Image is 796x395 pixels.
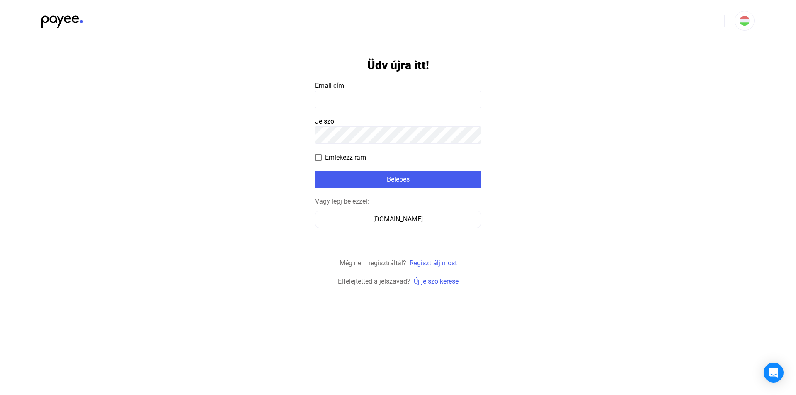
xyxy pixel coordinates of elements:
img: black-payee-blue-dot.svg [41,11,83,28]
div: Vagy lépj be ezzel: [315,196,481,206]
img: HU [740,16,750,26]
span: Még nem regisztráltál? [340,259,406,267]
a: Új jelszó kérése [414,277,459,285]
h1: Üdv újra itt! [367,58,429,73]
div: Open Intercom Messenger [764,363,784,383]
span: Email cím [315,82,344,90]
span: Elfelejtetted a jelszavad? [338,277,410,285]
button: [DOMAIN_NAME] [315,211,481,228]
div: [DOMAIN_NAME] [318,214,478,224]
span: Jelszó [315,117,334,125]
span: Emlékezz rám [325,153,366,162]
a: [DOMAIN_NAME] [315,215,481,223]
a: Regisztrálj most [410,259,457,267]
div: Belépés [318,174,478,184]
button: HU [735,11,755,31]
button: Belépés [315,171,481,188]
